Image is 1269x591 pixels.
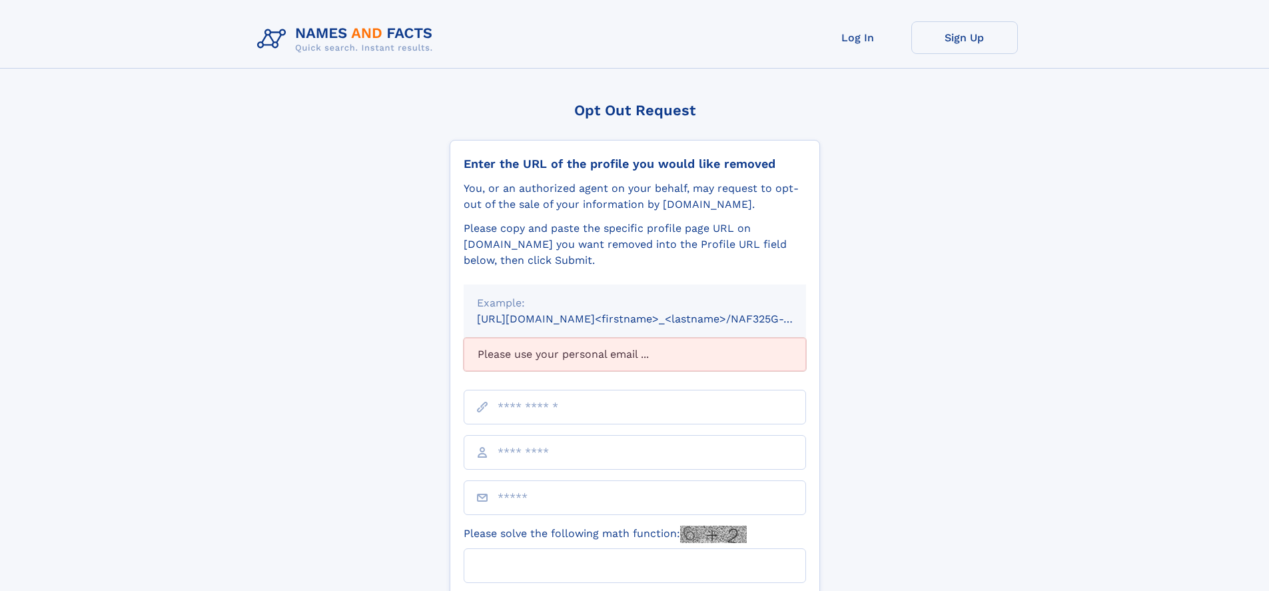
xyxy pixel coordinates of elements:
div: Please use your personal email ... [464,338,806,371]
a: Sign Up [911,21,1018,54]
a: Log In [805,21,911,54]
img: Logo Names and Facts [252,21,444,57]
div: Example: [477,295,793,311]
div: Enter the URL of the profile you would like removed [464,157,806,171]
div: Opt Out Request [450,102,820,119]
div: You, or an authorized agent on your behalf, may request to opt-out of the sale of your informatio... [464,181,806,213]
small: [URL][DOMAIN_NAME]<firstname>_<lastname>/NAF325G-xxxxxxxx [477,312,831,325]
label: Please solve the following math function: [464,526,747,543]
div: Please copy and paste the specific profile page URL on [DOMAIN_NAME] you want removed into the Pr... [464,221,806,269]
